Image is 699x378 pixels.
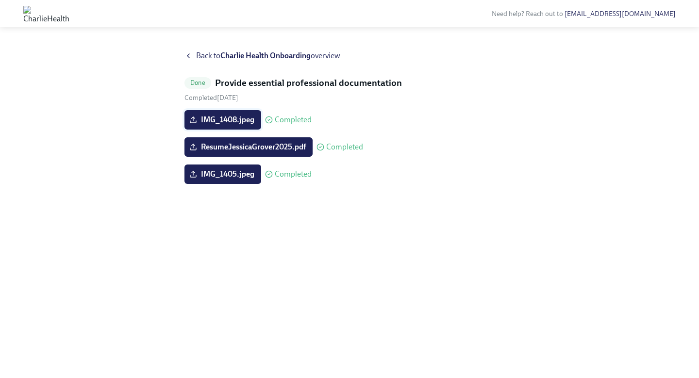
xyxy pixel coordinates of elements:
[196,50,340,61] span: Back to overview
[191,169,254,179] span: IMG_1405.jpeg
[184,50,515,61] a: Back toCharlie Health Onboardingoverview
[215,77,402,89] h5: Provide essential professional documentation
[492,10,676,18] span: Need help? Reach out to
[184,110,261,130] label: IMG_1408.jpeg
[184,164,261,184] label: IMG_1405.jpeg
[275,170,312,178] span: Completed
[184,94,238,102] span: Monday, September 22nd 2025, 7:12 pm
[191,142,306,152] span: ResumeJessicaGrover2025.pdf
[275,116,312,124] span: Completed
[184,79,211,86] span: Done
[565,10,676,18] a: [EMAIL_ADDRESS][DOMAIN_NAME]
[184,137,313,157] label: ResumeJessicaGrover2025.pdf
[191,115,254,125] span: IMG_1408.jpeg
[326,143,363,151] span: Completed
[23,6,69,21] img: CharlieHealth
[220,51,311,60] strong: Charlie Health Onboarding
